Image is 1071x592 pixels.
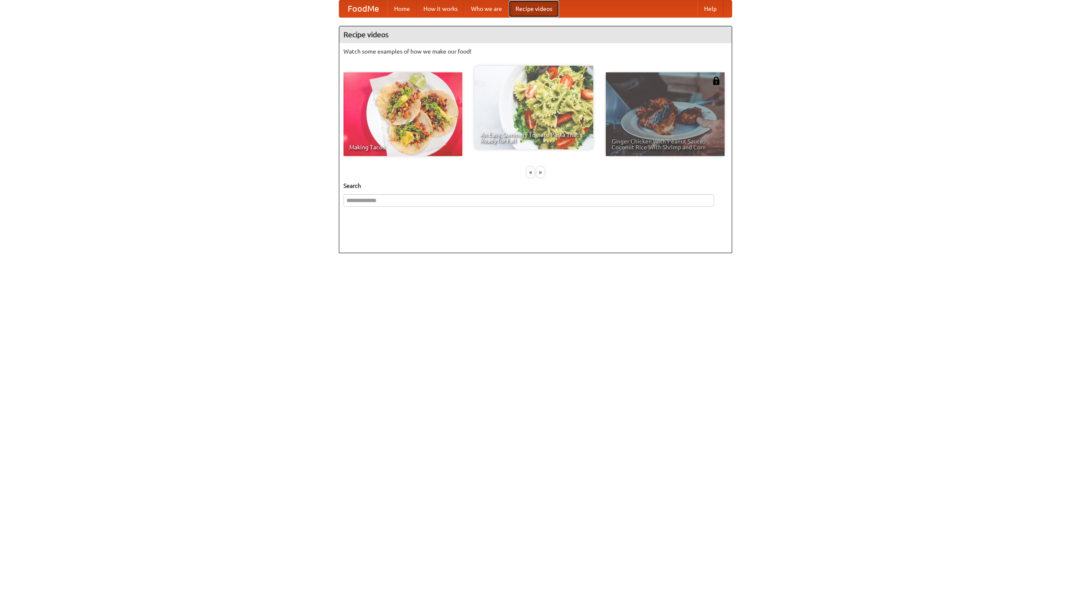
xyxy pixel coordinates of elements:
a: How it works [417,0,464,17]
a: FoodMe [339,0,387,17]
a: Who we are [464,0,509,17]
a: Home [387,0,417,17]
a: An Easy, Summery Tomato Pasta That's Ready for Fall [474,66,593,149]
div: « [527,167,534,177]
a: Making Tacos [343,72,462,156]
span: Making Tacos [349,144,456,150]
a: Recipe videos [509,0,559,17]
a: Help [697,0,723,17]
span: An Easy, Summery Tomato Pasta That's Ready for Fall [480,132,587,144]
h5: Search [343,182,728,190]
div: » [537,167,544,177]
h4: Recipe videos [339,26,732,43]
p: Watch some examples of how we make our food! [343,47,728,56]
img: 483408.png [712,77,720,85]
